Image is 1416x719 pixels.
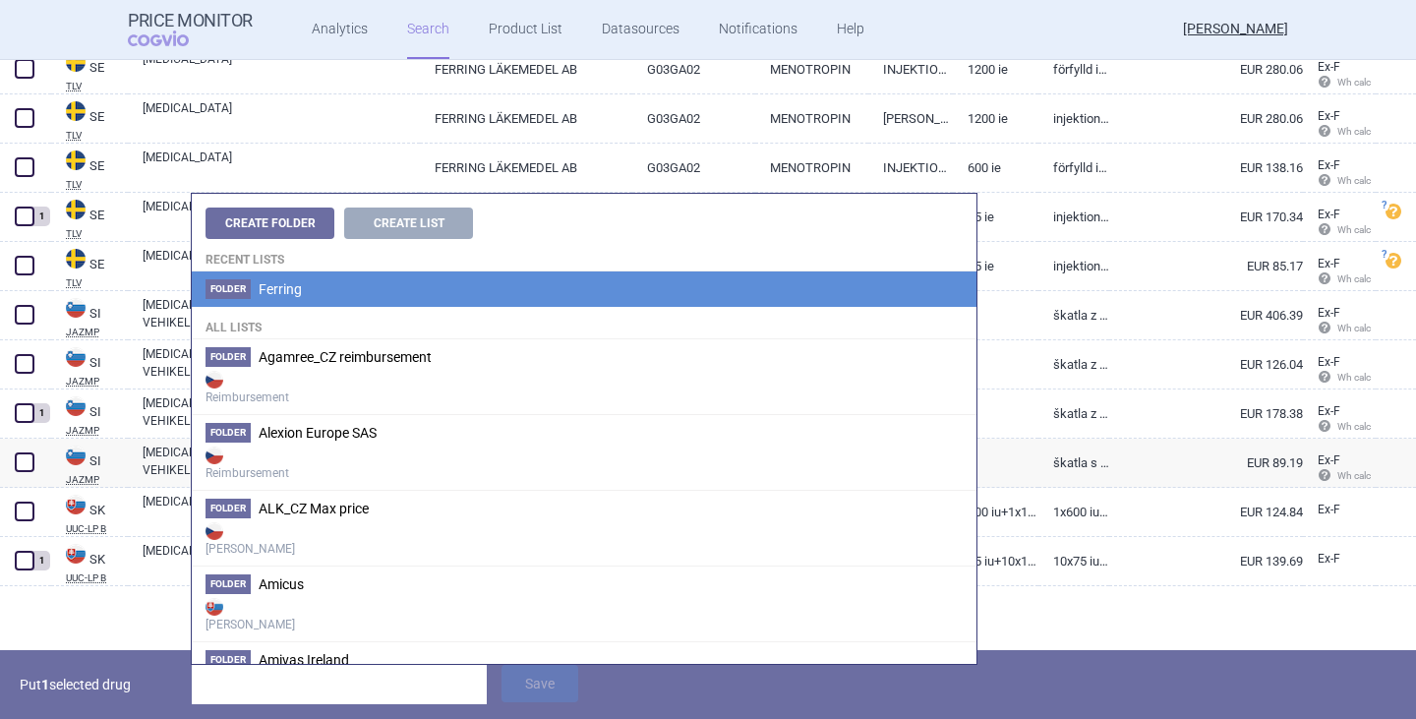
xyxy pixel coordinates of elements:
a: INJEKTIONSVÄTSKA, LÖSNING I FÖRFYLLD INJEKTIONSPENNA [868,144,953,192]
a: G03GA02 [632,94,754,143]
a: EUR 406.39 [1109,291,1303,339]
a: Injektionsflaska + förfyllda sprutor, 1200 IE + 2 x 1 ml [1038,94,1109,143]
a: EUR 124.84 [1109,488,1303,536]
span: Wh calc [1318,323,1371,333]
a: EUR 280.06 [1109,45,1303,93]
span: ALK_CZ Max price [259,501,369,516]
a: ? [1386,253,1409,269]
p: Put selected drug [20,665,177,704]
a: SKSKUUC-LP B [51,493,128,534]
a: Ex-F [1303,496,1376,525]
abbr: JAZMP — List of medicinal products published by the Public Agency of the Republic of Slovenia for... [66,328,128,337]
a: [MEDICAL_DATA] 600 IU [143,493,420,528]
a: [MEDICAL_DATA] 600 I.E. [PERSON_NAME] IN VEHIKEL ZA RAZTOPINO ZA INJICIRANJE [143,345,420,381]
a: Förfylld injektionspenna, 1 st [1038,45,1109,93]
img: Slovenia [66,446,86,465]
a: Förfylld injektionspenna, 1 st [1038,144,1109,192]
h4: Recent lists [192,239,976,271]
div: 1 [32,551,50,570]
a: Ex-F Wh calc [1303,299,1376,344]
span: Ex-factory price [1318,552,1340,566]
a: Ex-F Wh calc [1303,397,1376,443]
a: [MEDICAL_DATA] [143,247,420,282]
span: COGVIO [128,30,216,46]
abbr: TLV — Online database developed by the Dental and Pharmaceuticals Benefits Agency, Sweden. [66,180,128,190]
abbr: JAZMP — List of medicinal products published by the Public Agency of the Republic of Slovenia for... [66,426,128,436]
a: SISIJAZMP [51,444,128,485]
a: MENOTROPIN [755,45,868,93]
a: 1x600 IU+1x1 ml solv.(liek.inj.skl.+striek.inj.napl.+prísl.) [1038,488,1109,536]
a: Injektionsflaska + ampull, 10 x (I+II) [1038,193,1109,241]
a: Ex-F Wh calc [1303,447,1376,492]
img: CZ [206,447,223,464]
span: Ex-factory price [1318,503,1340,516]
span: Ex-factory price [1318,158,1340,172]
span: Ex-factory price [1318,306,1340,320]
img: Slovakia [66,544,86,564]
a: 75 IE [953,193,1037,241]
img: Slovenia [66,298,86,318]
span: Amicus [259,576,304,592]
strong: 1 [41,677,49,692]
strong: [PERSON_NAME] [206,594,963,633]
a: [PERSON_NAME] OCH VÄTSKA TILL INJEKTIONSVÄTSKA, LÖSNING [868,94,953,143]
span: Ex-factory price [1318,257,1340,270]
abbr: UUC-LP B — List of medicinal products published by the Ministry of Health of the Slovak Republic ... [66,524,128,534]
span: Ex-factory price [1318,355,1340,369]
span: Wh calc [1318,126,1371,137]
span: Ex-factory price [1318,208,1340,221]
a: [MEDICAL_DATA] [143,149,420,184]
a: Ex-F Wh calc [1303,151,1376,197]
span: Ferring [259,281,302,297]
img: SK [206,598,223,616]
span: Folder [206,499,251,518]
a: Ex-F Wh calc [1303,102,1376,148]
a: G03GA02 [632,144,754,192]
span: Wh calc [1318,273,1371,284]
a: [MEDICAL_DATA] 1200 I.E. [PERSON_NAME] IN VEHIKEL ZA RAZTOPINO ZA INJICIRANJE [143,296,420,331]
a: škatla s 5 vialami s praškom in 5 ampulami z vehiklom [1038,439,1109,487]
abbr: JAZMP — List of medicinal products published by the Public Agency of the Republic of Slovenia for... [66,377,128,387]
span: Wh calc [1318,224,1371,235]
span: Ex-factory price [1318,60,1340,74]
a: SESETLV [51,247,128,288]
a: Ex-F Wh calc [1303,201,1376,246]
abbr: TLV — Online database developed by the Dental and Pharmaceuticals Benefits Agency, Sweden. [66,278,128,288]
img: Slovakia [66,495,86,514]
a: 1200 IE [953,45,1037,93]
a: INJEKTIONSVÄTSKA, LÖSNING I FÖRFYLLD INJEKTIONSPENNA [868,45,953,93]
a: [MEDICAL_DATA] 75 IU [143,542,420,577]
a: 600 IE [953,144,1037,192]
a: 75 IE [953,242,1037,290]
abbr: JAZMP — List of medicinal products published by the Public Agency of the Republic of Slovenia for... [66,475,128,485]
span: Wh calc [1318,372,1371,383]
img: Sweden [66,200,86,219]
a: EUR 85.17 [1109,242,1303,290]
a: [MEDICAL_DATA] [143,99,420,135]
a: škatla z 10 vialami s praškom in 10 ampulami z vehiklom [1038,389,1109,438]
span: Wh calc [1318,421,1371,432]
abbr: TLV — Online database developed by the Dental and Pharmaceuticals Benefits Agency, Sweden. [66,82,128,91]
a: ? [1386,204,1409,219]
a: 75 IU+10x1 ml solv. [953,537,1037,585]
a: G03GA02 [632,45,754,93]
a: EUR 138.16 [1109,144,1303,192]
strong: Reimbursement [206,367,963,406]
a: Ex-F Wh calc [1303,250,1376,295]
a: [MEDICAL_DATA] 75 I.E. [PERSON_NAME] IN VEHIKEL ZA RAZTOPINO ZA INJICIRANJE [143,444,420,479]
img: Slovenia [66,396,86,416]
a: 1200 IE [953,94,1037,143]
a: SISIJAZMP [51,296,128,337]
div: 1 [32,403,50,423]
a: Price MonitorCOGVIO [128,11,253,48]
span: Agamree_CZ reimbursement [259,349,432,365]
abbr: TLV — Online database developed by the Dental and Pharmaceuticals Benefits Agency, Sweden. [66,131,128,141]
span: Ex-factory price [1318,453,1340,467]
a: FERRING LÄKEMEDEL AB [420,45,632,93]
span: Wh calc [1318,470,1371,481]
a: FERRING LÄKEMEDEL AB [420,94,632,143]
span: Folder [206,574,251,594]
span: Ex-factory price [1318,404,1340,418]
span: Amivas Ireland [259,652,349,668]
a: Ex-F Wh calc [1303,53,1376,98]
